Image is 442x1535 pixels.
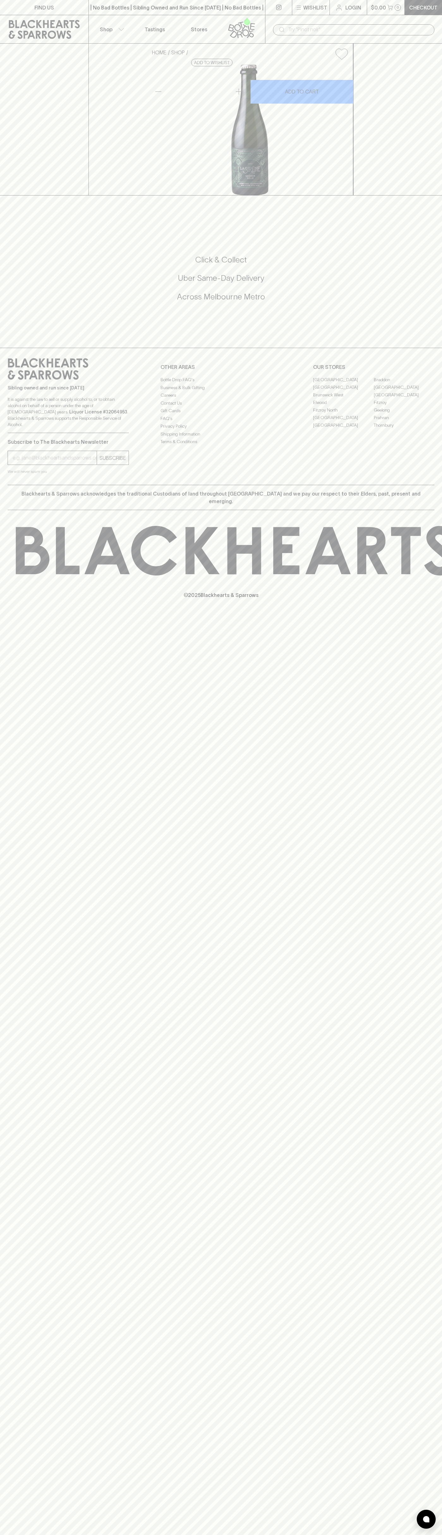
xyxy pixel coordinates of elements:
[251,80,354,104] button: ADD TO CART
[160,392,282,399] a: Careers
[313,399,374,406] a: Elwood
[345,4,361,11] p: Login
[374,391,434,399] a: [GEOGRAPHIC_DATA]
[374,399,434,406] a: Fitzroy
[409,4,438,11] p: Checkout
[160,399,282,407] a: Contact Us
[8,273,434,283] h5: Uber Same-Day Delivery
[374,376,434,383] a: Braddon
[374,383,434,391] a: [GEOGRAPHIC_DATA]
[160,423,282,430] a: Privacy Policy
[177,15,221,43] a: Stores
[152,50,167,55] a: HOME
[160,384,282,391] a: Business & Bulk Gifting
[313,421,374,429] a: [GEOGRAPHIC_DATA]
[100,26,112,33] p: Shop
[313,376,374,383] a: [GEOGRAPHIC_DATA]
[371,4,386,11] p: $0.00
[100,454,126,462] p: SUBSCRIBE
[69,409,127,414] strong: Liquor License #32064953
[303,4,327,11] p: Wishlist
[8,229,434,335] div: Call to action block
[313,391,374,399] a: Brunswick West
[171,50,185,55] a: SHOP
[8,468,129,475] p: We will never spam you
[8,385,129,391] p: Sibling owned and run since [DATE]
[160,376,282,384] a: Bottle Drop FAQ's
[285,88,319,95] p: ADD TO CART
[374,421,434,429] a: Thornbury
[160,363,282,371] p: OTHER AREAS
[423,1516,429,1522] img: bubble-icon
[160,415,282,422] a: FAQ's
[313,406,374,414] a: Fitzroy North
[313,363,434,371] p: OUR STORES
[13,453,97,463] input: e.g. jane@blackheartsandsparrows.com.au
[191,59,233,66] button: Add to wishlist
[34,4,54,11] p: FIND US
[145,26,165,33] p: Tastings
[374,414,434,421] a: Prahran
[8,255,434,265] h5: Click & Collect
[333,46,350,62] button: Add to wishlist
[12,490,430,505] p: Blackhearts & Sparrows acknowledges the traditional Custodians of land throughout [GEOGRAPHIC_DAT...
[160,438,282,446] a: Terms & Conditions
[133,15,177,43] a: Tastings
[160,407,282,415] a: Gift Cards
[97,451,129,465] button: SUBSCRIBE
[313,383,374,391] a: [GEOGRAPHIC_DATA]
[8,396,129,428] p: It is against the law to sell or supply alcohol to, or to obtain alcohol on behalf of a person un...
[374,406,434,414] a: Geelong
[8,438,129,446] p: Subscribe to The Blackhearts Newsletter
[160,430,282,438] a: Shipping Information
[8,292,434,302] h5: Across Melbourne Metro
[397,6,399,9] p: 0
[147,65,353,195] img: 40752.png
[89,15,133,43] button: Shop
[288,25,429,35] input: Try "Pinot noir"
[191,26,207,33] p: Stores
[313,414,374,421] a: [GEOGRAPHIC_DATA]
